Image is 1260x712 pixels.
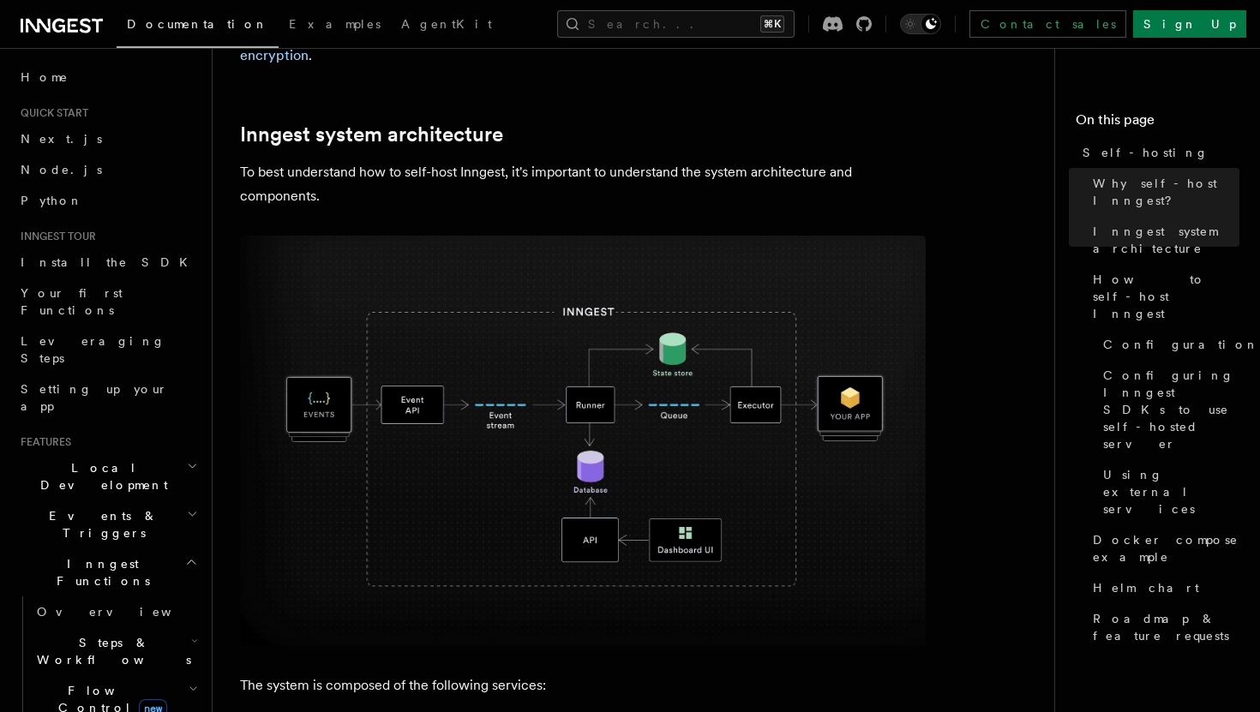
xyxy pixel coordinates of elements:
[127,17,268,31] span: Documentation
[21,382,168,413] span: Setting up your app
[14,326,201,374] a: Leveraging Steps
[1096,360,1239,459] a: Configuring Inngest SDKs to use self-hosted server
[21,255,198,269] span: Install the SDK
[1083,144,1209,161] span: Self-hosting
[14,247,201,278] a: Install the SDK
[1086,603,1239,651] a: Roadmap & feature requests
[21,163,102,177] span: Node.js
[30,634,191,668] span: Steps & Workflows
[289,17,381,31] span: Examples
[900,14,941,34] button: Toggle dark mode
[1086,168,1239,216] a: Why self-host Inngest?
[14,459,187,494] span: Local Development
[1076,137,1239,168] a: Self-hosting
[1093,271,1239,322] span: How to self-host Inngest
[37,605,213,619] span: Overview
[1096,459,1239,524] a: Using external services
[401,17,492,31] span: AgentKit
[279,5,391,46] a: Examples
[391,5,502,46] a: AgentKit
[1076,110,1239,137] h4: On this page
[14,123,201,154] a: Next.js
[21,334,165,365] span: Leveraging Steps
[760,15,784,33] kbd: ⌘K
[240,236,926,646] img: Inngest system architecture diagram
[14,154,201,185] a: Node.js
[14,452,201,500] button: Local Development
[21,69,69,86] span: Home
[1093,223,1239,257] span: Inngest system architecture
[1103,367,1239,452] span: Configuring Inngest SDKs to use self-hosted server
[1093,579,1199,596] span: Helm chart
[1103,336,1259,353] span: Configuration
[14,500,201,548] button: Events & Triggers
[21,194,83,207] span: Python
[14,435,71,449] span: Features
[14,548,201,596] button: Inngest Functions
[117,5,279,48] a: Documentation
[1096,329,1239,360] a: Configuration
[14,374,201,422] a: Setting up your app
[1093,610,1239,644] span: Roadmap & feature requests
[14,62,201,93] a: Home
[557,10,795,38] button: Search...⌘K
[1086,524,1239,572] a: Docker compose example
[1086,572,1239,603] a: Helm chart
[1103,466,1239,518] span: Using external services
[1093,531,1239,565] span: Docker compose example
[1086,264,1239,329] a: How to self-host Inngest
[14,507,187,541] span: Events & Triggers
[240,160,926,208] p: To best understand how to self-host Inngest, it's important to understand the system architecture...
[240,123,503,147] a: Inngest system architecture
[30,627,201,675] button: Steps & Workflows
[14,230,96,243] span: Inngest tour
[1093,175,1239,209] span: Why self-host Inngest?
[14,555,185,589] span: Inngest Functions
[240,673,926,697] p: The system is composed of the following services:
[30,596,201,627] a: Overview
[14,106,88,120] span: Quick start
[21,286,123,317] span: Your first Functions
[21,132,102,146] span: Next.js
[1133,10,1246,38] a: Sign Up
[1086,216,1239,264] a: Inngest system architecture
[14,185,201,216] a: Python
[969,10,1126,38] a: Contact sales
[14,278,201,326] a: Your first Functions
